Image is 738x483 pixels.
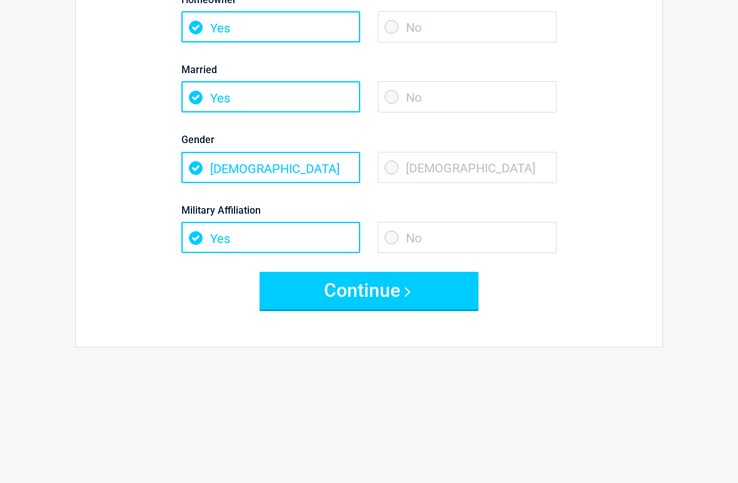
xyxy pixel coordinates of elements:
span: [DEMOGRAPHIC_DATA] [181,152,360,184]
span: No [378,12,557,43]
span: No [378,82,557,113]
label: Military Affiliation [181,202,557,219]
span: Yes [181,222,360,254]
span: Yes [181,82,360,113]
span: [DEMOGRAPHIC_DATA] [378,152,557,184]
button: Continue [260,272,478,310]
span: No [378,222,557,254]
label: Gender [181,132,557,149]
span: Yes [181,12,360,43]
label: Married [181,62,557,79]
